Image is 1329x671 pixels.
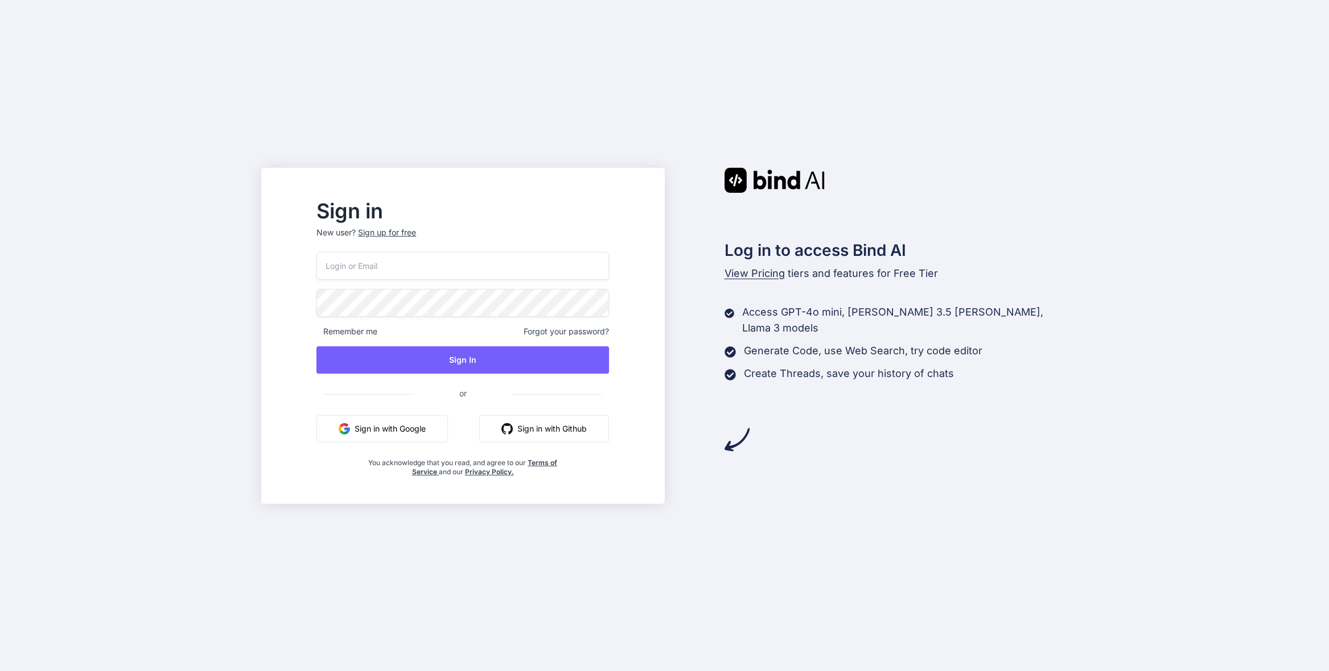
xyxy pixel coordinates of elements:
[465,467,514,476] a: Privacy Policy.
[479,415,609,442] button: Sign in with Github
[316,415,448,442] button: Sign in with Google
[316,252,609,280] input: Login or Email
[414,379,512,407] span: or
[358,227,416,238] div: Sign up for free
[316,227,609,252] p: New user?
[725,267,785,279] span: View Pricing
[524,326,609,337] span: Forgot your password?
[316,326,377,337] span: Remember me
[725,168,825,193] img: Bind AI logo
[725,238,1068,262] h2: Log in to access Bind AI
[725,266,1068,281] p: tiers and features for Free Tier
[412,458,558,476] a: Terms of Service
[725,427,750,452] img: arrow
[742,304,1068,336] p: Access GPT-4o mini, [PERSON_NAME] 3.5 [PERSON_NAME], Llama 3 models
[339,423,350,434] img: google
[365,452,561,477] div: You acknowledge that you read, and agree to our and our
[501,423,513,434] img: github
[316,202,609,220] h2: Sign in
[744,366,954,382] p: Create Threads, save your history of chats
[316,346,609,374] button: Sign In
[744,343,982,359] p: Generate Code, use Web Search, try code editor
